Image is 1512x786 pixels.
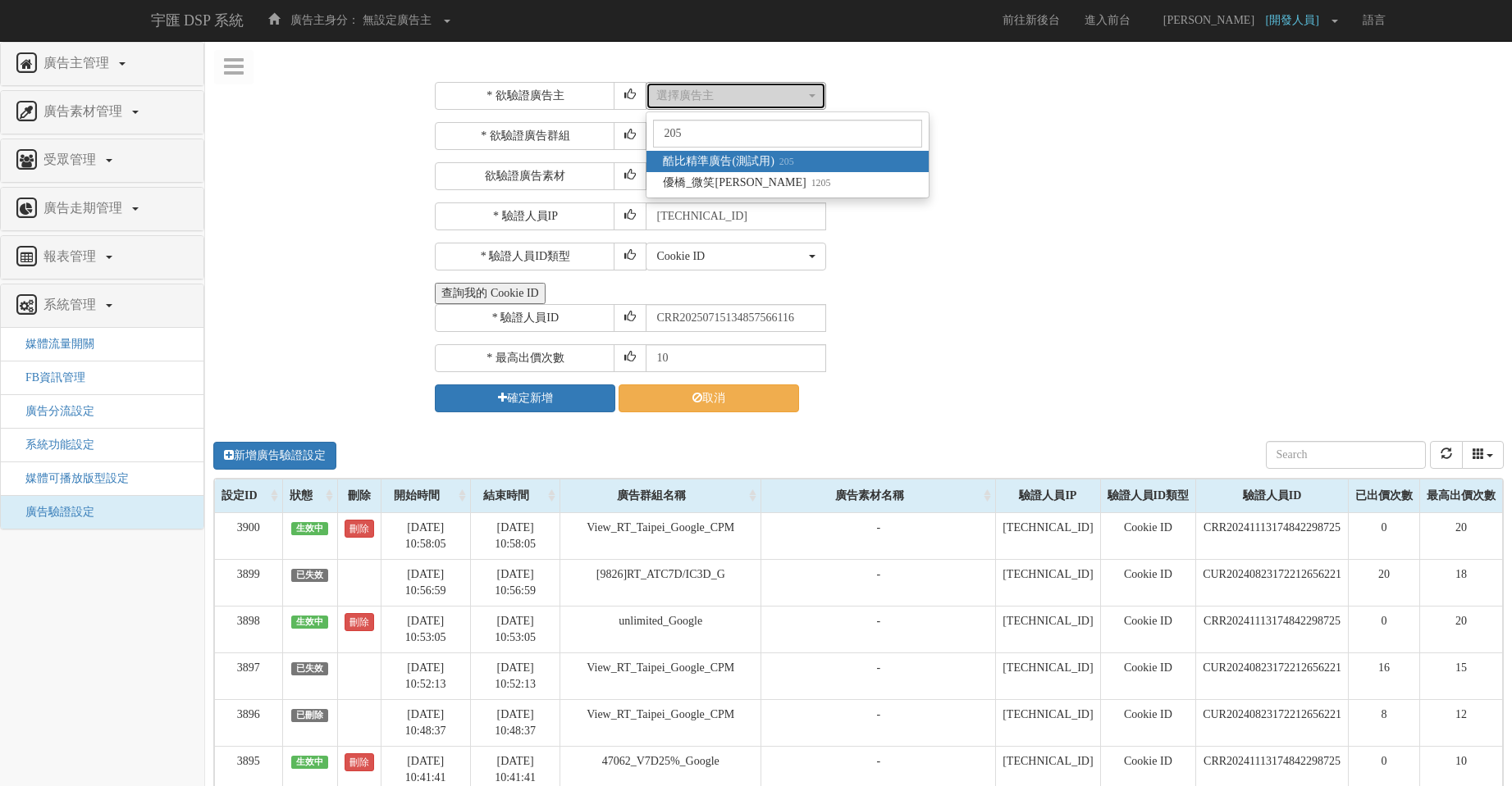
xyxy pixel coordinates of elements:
[1419,512,1502,559] td: 20
[13,438,94,451] a: 系統功能設定
[345,520,374,538] a: 刪除
[215,699,283,746] td: 3896
[291,616,329,629] span: 生效中
[1419,559,1502,606] td: 18
[1348,606,1419,652] td: 0
[215,512,283,559] td: 3900
[1348,652,1419,699] td: 16
[290,14,359,26] span: 廣告主身分：
[39,152,104,166] span: 受眾管理
[996,606,1100,652] td: [TECHNICAL_ID]
[215,479,282,512] div: 設定ID
[291,522,329,535] span: 生效中
[291,662,329,675] span: 已失效
[1419,699,1502,746] td: 12
[1348,512,1419,559] td: 0
[1462,441,1505,469] button: columns
[1348,559,1419,606] td: 20
[996,512,1100,559] td: [TECHNICAL_ID]
[291,709,329,722] span: 已刪除
[470,652,560,699] td: [DATE] 10:52:13
[663,153,793,170] span: 酷比精準廣告(測試用)
[13,405,94,417] a: 廣告分流設定
[470,606,560,652] td: [DATE] 10:53:05
[470,512,560,559] td: [DATE] 10:58:05
[653,120,922,148] input: Search
[1196,559,1349,606] td: CUR20240823172212656221
[13,472,129,484] span: 媒體可播放版型設定
[646,243,826,270] button: Cookie ID
[13,148,191,174] a: 受眾管理
[656,88,806,104] div: 選擇廣告主
[345,753,374,771] a: 刪除
[761,559,996,606] td: -
[560,606,761,652] td: unlimited_Google
[1100,559,1196,606] td: Cookie ID
[215,559,283,606] td: 3899
[761,699,996,746] td: -
[560,512,761,559] td: View_RT_Taipei_Google_CPM
[39,201,130,215] span: 廣告走期管理
[1196,512,1349,559] td: CRR20241113174842298725
[381,652,470,699] td: [DATE] 10:52:13
[381,479,470,512] div: 開始時間
[283,479,337,512] div: 狀態
[996,699,1100,746] td: [TECHNICAL_ID]
[1348,699,1419,746] td: 8
[381,559,470,606] td: [DATE] 10:56:59
[381,699,470,746] td: [DATE] 10:48:37
[1430,441,1463,469] button: refresh
[761,606,996,652] td: -
[291,569,329,582] span: 已失效
[1101,479,1196,512] div: 驗證人員ID類型
[39,249,104,263] span: 報表管理
[39,104,130,118] span: 廣告素材管理
[39,56,117,70] span: 廣告主管理
[213,442,336,470] a: 新增廣告驗證設定
[345,613,374,631] a: 刪除
[1100,512,1196,559] td: Cookie ID
[338,479,381,512] div: 刪除
[1266,441,1426,469] input: Search
[619,384,799,412] a: 取消
[381,606,470,652] td: [DATE] 10:53:05
[13,51,191,77] a: 廣告主管理
[363,14,432,26] span: 無設定廣告主
[806,177,831,189] small: 1205
[291,756,329,769] span: 生效中
[996,652,1100,699] td: [TECHNICAL_ID]
[39,298,104,311] span: 系統管理
[13,244,191,270] a: 報表管理
[215,606,283,652] td: 3898
[470,559,560,606] td: [DATE] 10:56:59
[13,371,85,384] a: FB資訊管理
[996,479,1099,512] div: 驗證人員IP
[1349,479,1419,512] div: 已出價次數
[381,512,470,559] td: [DATE] 10:58:05
[560,559,761,606] td: [9826]RT_ATC7D/IC3D_G
[1100,699,1196,746] td: Cookie ID
[13,338,94,350] span: 媒體流量開關
[215,652,283,699] td: 3897
[470,699,560,746] td: [DATE] 10:48:37
[774,156,794,167] small: 205
[13,196,191,222] a: 廣告走期管理
[1419,652,1502,699] td: 15
[560,699,761,746] td: View_RT_Taipei_Google_CPM
[1100,606,1196,652] td: Cookie ID
[560,652,761,699] td: View_RT_Taipei_Google_CPM
[1100,652,1196,699] td: Cookie ID
[663,175,830,191] span: 優橋_微笑[PERSON_NAME]
[13,506,94,518] a: 廣告驗證設定
[761,479,995,512] div: 廣告素材名稱
[1196,652,1349,699] td: CUR20240823172212656221
[435,384,615,412] button: 確定新增
[1420,479,1502,512] div: 最高出價次數
[471,479,560,512] div: 結束時間
[1266,14,1327,26] span: [開發人員]
[1196,479,1348,512] div: 驗證人員ID
[1196,606,1349,652] td: CRR20241113174842298725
